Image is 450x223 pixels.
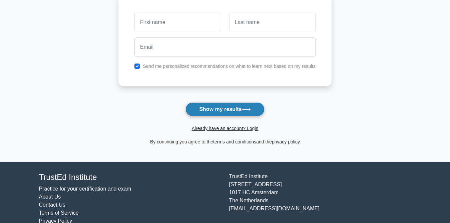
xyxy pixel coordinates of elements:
[229,13,316,32] input: Last name
[39,202,65,208] a: Contact Us
[39,173,221,182] h4: TrustEd Institute
[39,186,131,192] a: Practice for your certification and exam
[143,64,316,69] label: Send me personalized recommendations on what to learn next based on my results
[272,139,300,144] a: privacy policy
[191,126,258,131] a: Already have an account? Login
[213,139,256,144] a: terms and conditions
[114,138,336,146] div: By continuing you agree to the and the
[39,210,79,216] a: Terms of Service
[134,37,316,57] input: Email
[185,102,264,116] button: Show my results
[134,13,221,32] input: First name
[39,194,61,200] a: About Us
